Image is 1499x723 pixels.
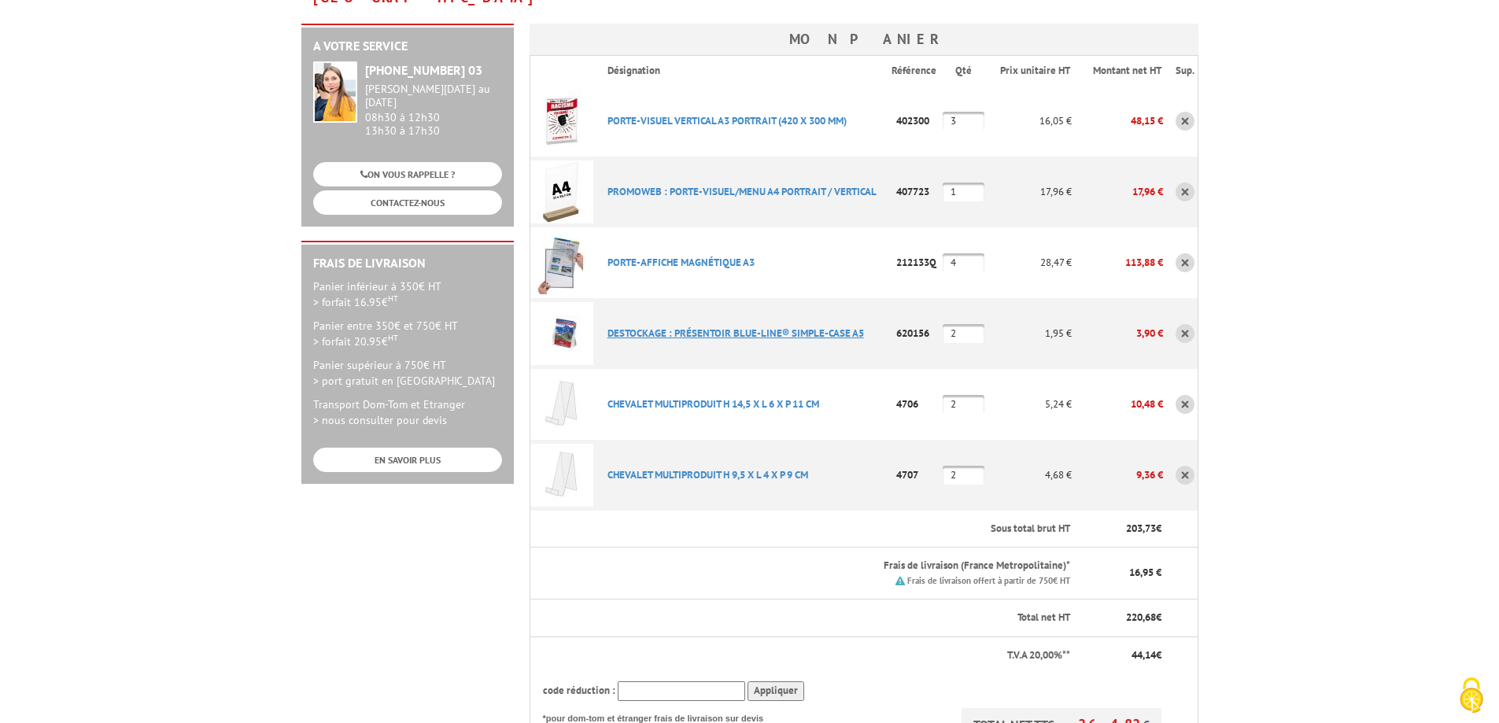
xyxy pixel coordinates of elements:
[1084,522,1161,537] p: €
[1444,670,1499,723] button: Cookies (fenêtre modale)
[986,178,1073,205] p: 17,96 €
[365,83,502,109] div: [PERSON_NAME][DATE] au [DATE]
[313,39,502,53] h2: A votre service
[907,575,1070,586] small: Frais de livraison offert à partir de 750€ HT
[986,390,1073,418] p: 5,24 €
[892,390,943,418] p: 4706
[1126,610,1156,624] span: 220,68
[1452,676,1491,715] img: Cookies (fenêtre modale)
[365,83,502,137] div: 08h30 à 12h30 13h30 à 17h30
[313,295,398,309] span: > forfait 16.95€
[595,511,1073,548] th: Sous total brut HT
[1072,461,1163,489] p: 9,36 €
[595,56,892,86] th: Désignation
[313,334,398,349] span: > forfait 20.95€
[530,373,593,436] img: CHEVALET MULTIPRODUIT H 14,5 X L 6 X P 11 CM
[388,293,398,304] sup: HT
[607,397,819,411] a: CHEVALET MULTIPRODUIT H 14,5 X L 6 X P 11 CM
[313,413,447,427] span: > nous consulter pour devis
[313,318,502,349] p: Panier entre 350€ et 750€ HT
[543,684,615,697] span: code réduction :
[1084,648,1161,663] p: €
[607,559,1071,574] p: Frais de livraison (France Metropolitaine)*
[313,448,502,472] a: EN SAVOIR PLUS
[892,107,943,135] p: 402300
[986,107,1073,135] p: 16,05 €
[607,185,877,198] a: PROMOWEB : PORTE-VISUEL/MENU A4 PORTRAIT / VERTICAL
[607,468,808,481] a: CHEVALET MULTIPRODUIT H 9,5 X L 4 X P 9 CM
[530,302,593,365] img: DESTOCKAGE : PRéSENTOIR BLUE-LINE® SIMPLE-CASE A5
[365,62,482,78] strong: [PHONE_NUMBER] 03
[892,319,943,347] p: 620156
[530,231,593,294] img: PORTE-AFFICHE MAGNéTIQUE A3
[1129,566,1161,579] span: 16,95 €
[313,61,357,123] img: widget-service.jpg
[892,64,941,79] p: Référence
[1084,64,1161,79] p: Montant net HT
[313,190,502,215] a: CONTACTEZ-NOUS
[1163,56,1198,86] th: Sup.
[892,249,943,276] p: 212133Q
[313,374,495,388] span: > port gratuit en [GEOGRAPHIC_DATA]
[892,178,943,205] p: 407723
[943,56,985,86] th: Qté
[748,681,804,701] input: Appliquer
[1072,107,1163,135] p: 48,15 €
[313,397,502,428] p: Transport Dom-Tom et Etranger
[1072,178,1163,205] p: 17,96 €
[313,256,502,271] h2: Frais de Livraison
[895,576,905,585] img: picto.png
[530,160,593,223] img: PROMOWEB : PORTE-VISUEL/MENU A4 PORTRAIT / VERTICAL
[530,90,593,153] img: PORTE-VISUEL VERTICAL A3 PORTRAIT (420 X 300 MM)
[1072,390,1163,418] p: 10,48 €
[1072,319,1163,347] p: 3,90 €
[388,332,398,343] sup: HT
[986,461,1073,489] p: 4,68 €
[313,162,502,186] a: ON VOUS RAPPELLE ?
[1072,249,1163,276] p: 113,88 €
[1132,648,1156,662] span: 44,14
[1126,522,1156,535] span: 203,73
[607,326,864,340] a: DESTOCKAGE : PRéSENTOIR BLUE-LINE® SIMPLE-CASE A5
[530,444,593,507] img: CHEVALET MULTIPRODUIT H 9,5 X L 4 X P 9 CM
[607,256,755,269] a: PORTE-AFFICHE MAGNéTIQUE A3
[607,114,847,127] a: PORTE-VISUEL VERTICAL A3 PORTRAIT (420 X 300 MM)
[999,64,1071,79] p: Prix unitaire HT
[543,610,1071,625] p: Total net HT
[1084,610,1161,625] p: €
[530,24,1198,55] h3: Mon panier
[543,648,1071,663] p: T.V.A 20,00%**
[892,461,943,489] p: 4707
[313,279,502,310] p: Panier inférieur à 350€ HT
[986,319,1073,347] p: 1,95 €
[986,249,1073,276] p: 28,47 €
[313,357,502,389] p: Panier supérieur à 750€ HT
